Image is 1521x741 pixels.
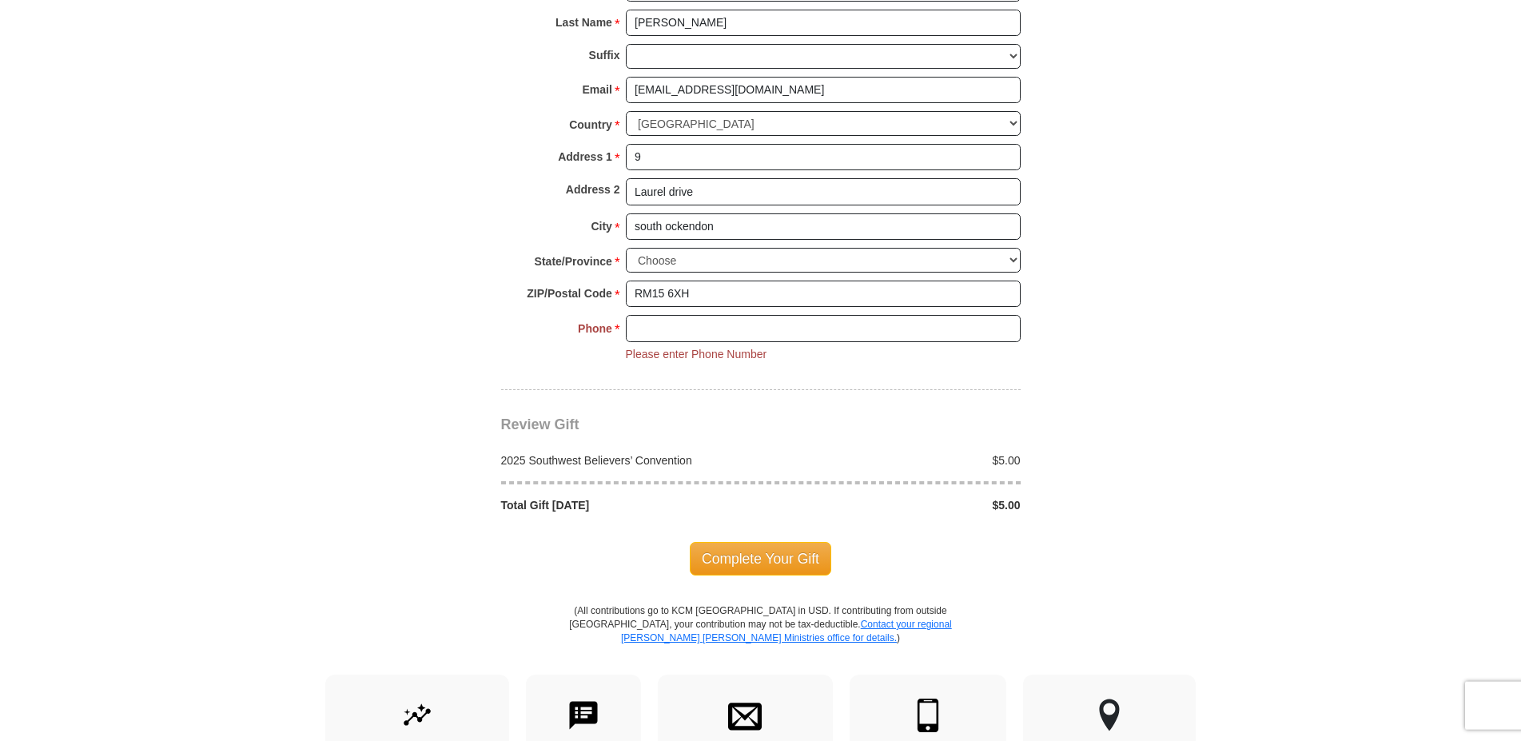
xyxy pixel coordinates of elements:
span: Complete Your Gift [690,542,831,576]
img: envelope.svg [728,699,762,732]
strong: Country [569,114,612,136]
strong: Address 2 [566,178,620,201]
strong: Last Name [555,11,612,34]
img: text-to-give.svg [567,699,600,732]
div: $5.00 [761,497,1029,513]
strong: Email [583,78,612,101]
div: Total Gift [DATE] [492,497,761,513]
strong: Address 1 [558,145,612,168]
li: Please enter Phone Number [626,346,767,362]
strong: ZIP/Postal Code [527,282,612,305]
img: give-by-stock.svg [400,699,434,732]
img: other-region [1098,699,1121,732]
img: mobile.svg [911,699,945,732]
strong: Suffix [589,44,620,66]
p: (All contributions go to KCM [GEOGRAPHIC_DATA] in USD. If contributing from outside [GEOGRAPHIC_D... [569,604,953,674]
strong: State/Province [535,250,612,273]
span: Review Gift [501,416,579,432]
strong: Phone [578,317,612,340]
div: 2025 Southwest Believers’ Convention [492,452,761,468]
strong: City [591,215,611,237]
div: $5.00 [761,452,1029,468]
